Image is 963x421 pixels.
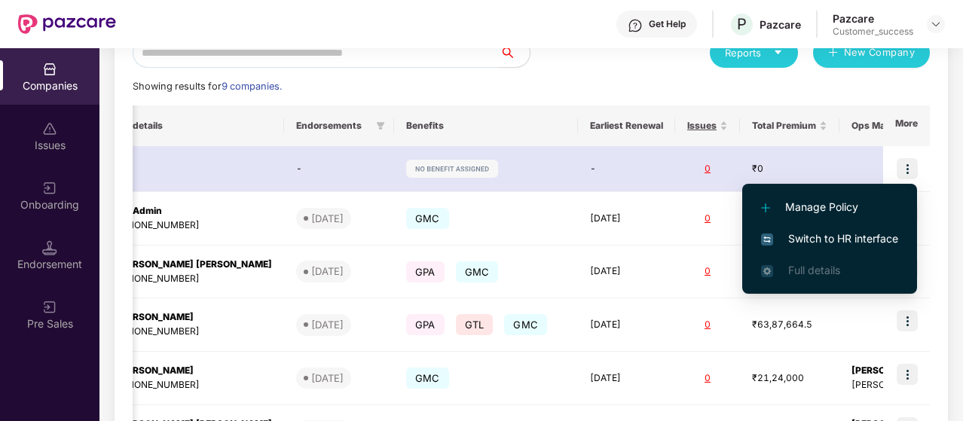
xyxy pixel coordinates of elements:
[752,162,827,176] div: ₹0
[675,105,740,146] th: Issues
[752,371,827,386] div: ₹21,24,000
[394,105,578,146] th: Benefits
[311,264,344,279] div: [DATE]
[578,192,675,246] td: [DATE]
[118,272,272,286] div: [PHONE_NUMBER]
[897,158,918,179] img: icon
[687,212,728,226] div: 0
[761,233,773,246] img: svg+xml;base64,PHN2ZyB4bWxucz0iaHR0cDovL3d3dy53My5vcmcvMjAwMC9zdmciIHdpZHRoPSIxNiIgaGVpZ2h0PSIxNi...
[760,17,801,32] div: Pazcare
[406,208,449,229] span: GMC
[740,105,839,146] th: Total Premium
[406,261,445,282] span: GPA
[828,47,838,59] span: plus
[578,352,675,405] td: [DATE]
[311,211,344,226] div: [DATE]
[578,246,675,299] td: [DATE]
[222,81,282,92] span: 9 companies.
[42,240,57,255] img: svg+xml;base64,PHN2ZyB3aWR0aD0iMTQuNSIgaGVpZ2h0PSIxNC41IiB2aWV3Qm94PSIwIDAgMTYgMTYiIGZpbGw9Im5vbm...
[284,146,394,192] td: -
[373,117,388,135] span: filter
[118,364,272,378] div: [PERSON_NAME]
[578,146,675,192] td: -
[456,314,494,335] span: GTL
[376,121,385,130] span: filter
[42,181,57,196] img: svg+xml;base64,PHN2ZyB3aWR0aD0iMjAiIGhlaWdodD0iMjAiIHZpZXdCb3g9IjAgMCAyMCAyMCIgZmlsbD0ibm9uZSIgeG...
[406,314,445,335] span: GPA
[499,47,530,59] span: search
[311,371,344,386] div: [DATE]
[311,317,344,332] div: [DATE]
[118,204,272,218] div: HR Admin
[930,18,942,30] img: svg+xml;base64,PHN2ZyBpZD0iRHJvcGRvd24tMzJ4MzIiIHhtbG5zPSJodHRwOi8vd3d3LnczLm9yZy8yMDAwL3N2ZyIgd2...
[752,120,816,132] span: Total Premium
[118,378,272,392] div: [PHONE_NUMBER]
[578,298,675,352] td: [DATE]
[105,105,284,146] th: HR details
[649,18,686,30] div: Get Help
[42,300,57,315] img: svg+xml;base64,PHN2ZyB3aWR0aD0iMjAiIGhlaWdodD0iMjAiIHZpZXdCb3g9IjAgMCAyMCAyMCIgZmlsbD0ibm9uZSIgeG...
[628,18,643,33] img: svg+xml;base64,PHN2ZyBpZD0iSGVscC0zMngzMiIgeG1sbnM9Imh0dHA6Ly93d3cudzMub3JnLzIwMDAvc3ZnIiB3aWR0aD...
[687,318,728,332] div: 0
[499,38,530,68] button: search
[687,371,728,386] div: 0
[813,38,930,68] button: plusNew Company
[725,45,783,60] div: Reports
[897,364,918,385] img: icon
[456,261,499,282] span: GMC
[788,264,840,276] span: Full details
[406,160,498,178] img: svg+xml;base64,PHN2ZyB4bWxucz0iaHR0cDovL3d3dy53My5vcmcvMjAwMC9zdmciIHdpZHRoPSIxMjIiIGhlaWdodD0iMj...
[133,81,282,92] span: Showing results for
[833,11,913,26] div: Pazcare
[296,120,370,132] span: Endorsements
[42,62,57,77] img: svg+xml;base64,PHN2ZyBpZD0iQ29tcGFuaWVzIiB4bWxucz0iaHR0cDovL3d3dy53My5vcmcvMjAwMC9zdmciIHdpZHRoPS...
[406,368,449,389] span: GMC
[578,105,675,146] th: Earliest Renewal
[18,14,116,34] img: New Pazcare Logo
[761,230,898,247] span: Switch to HR interface
[118,218,272,233] div: [PHONE_NUMBER]
[752,318,827,332] div: ₹63,87,664.5
[761,203,770,212] img: svg+xml;base64,PHN2ZyB4bWxucz0iaHR0cDovL3d3dy53My5vcmcvMjAwMC9zdmciIHdpZHRoPSIxMi4yMDEiIGhlaWdodD...
[118,325,272,339] div: [PHONE_NUMBER]
[42,121,57,136] img: svg+xml;base64,PHN2ZyBpZD0iSXNzdWVzX2Rpc2FibGVkIiB4bWxucz0iaHR0cDovL3d3dy53My5vcmcvMjAwMC9zdmciIH...
[118,310,272,325] div: [PERSON_NAME]
[773,47,783,57] span: caret-down
[833,26,913,38] div: Customer_success
[761,265,773,277] img: svg+xml;base64,PHN2ZyB4bWxucz0iaHR0cDovL3d3dy53My5vcmcvMjAwMC9zdmciIHdpZHRoPSIxNi4zNjMiIGhlaWdodD...
[687,120,717,132] span: Issues
[883,105,930,146] th: More
[844,45,916,60] span: New Company
[761,199,898,215] span: Manage Policy
[687,162,728,176] div: 0
[118,258,272,272] div: [PERSON_NAME] [PERSON_NAME]
[687,264,728,279] div: 0
[897,310,918,331] img: icon
[504,314,547,335] span: GMC
[737,15,747,33] span: P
